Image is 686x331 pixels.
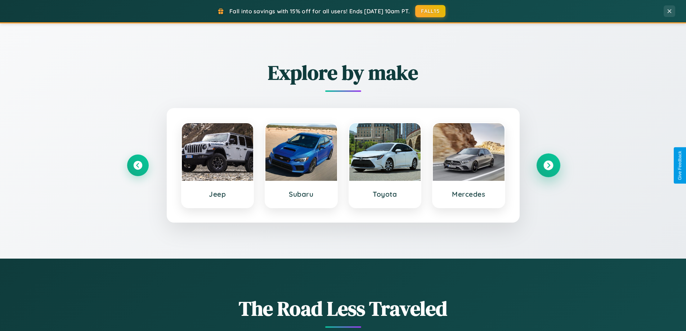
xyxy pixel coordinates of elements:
[127,59,559,86] h2: Explore by make
[127,295,559,322] h1: The Road Less Traveled
[415,5,445,17] button: FALL15
[440,190,497,198] h3: Mercedes
[677,151,682,180] div: Give Feedback
[357,190,414,198] h3: Toyota
[229,8,410,15] span: Fall into savings with 15% off for all users! Ends [DATE] 10am PT.
[189,190,246,198] h3: Jeep
[273,190,330,198] h3: Subaru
